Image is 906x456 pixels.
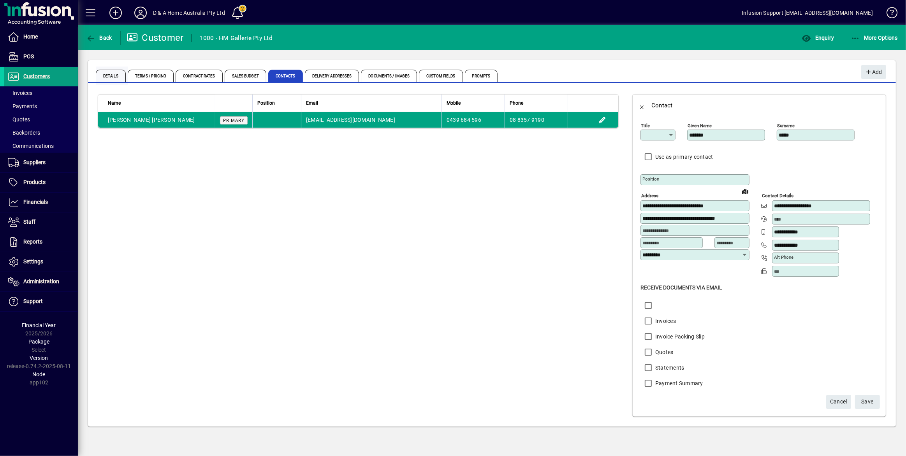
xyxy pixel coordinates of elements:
span: Enquiry [802,35,834,41]
span: Financials [23,199,48,205]
mat-label: Position [642,176,659,182]
label: Invoice Packing Slip [654,333,705,340]
a: Payments [4,100,78,113]
a: Home [4,27,78,47]
div: Contact [651,99,673,112]
label: Use as primary contact [654,153,713,161]
button: Enquiry [800,31,836,45]
mat-label: Surname [777,123,795,128]
label: Invoices [654,317,676,325]
a: Reports [4,232,78,252]
label: Payment Summary [654,379,703,387]
a: Communications [4,139,78,153]
span: Cancel [830,395,847,408]
div: Mobile [447,99,500,107]
span: Primary [223,118,245,123]
span: Package [28,338,49,345]
span: Customers [23,73,50,79]
div: Position [257,99,296,107]
span: Documents / Images [361,70,417,82]
span: Invoices [8,90,32,96]
span: Details [96,70,126,82]
button: Add [103,6,128,20]
mat-label: Given name [688,123,712,128]
span: Settings [23,258,43,265]
span: 0439 684 596 [447,117,481,123]
span: Reports [23,239,42,245]
span: Add [865,66,882,79]
a: View on map [739,185,751,197]
span: Delivery Addresses [305,70,359,82]
span: Mobile [447,99,461,107]
label: Statements [654,364,684,372]
button: More Options [849,31,900,45]
span: Communications [8,143,54,149]
div: Name [108,99,210,107]
span: Sales Budget [225,70,266,82]
div: 1000 - HM Gallerie Pty Ltd [200,32,273,44]
div: Infusion Support [EMAIL_ADDRESS][DOMAIN_NAME] [742,7,873,19]
span: Staff [23,219,35,225]
span: Suppliers [23,159,46,165]
span: Quotes [8,116,30,123]
a: Staff [4,212,78,232]
a: Suppliers [4,153,78,172]
span: Contract Rates [176,70,222,82]
div: Email [306,99,437,107]
button: Cancel [826,395,851,409]
a: Settings [4,252,78,272]
span: [PERSON_NAME] [108,117,151,123]
button: Back [633,96,651,115]
span: Prompts [465,70,498,82]
div: D & A Home Australia Pty Ltd [153,7,225,19]
button: Save [855,395,880,409]
a: Backorders [4,126,78,139]
span: Email [306,99,318,107]
span: Receive Documents Via Email [640,284,722,291]
mat-label: Alt Phone [774,254,793,260]
a: Quotes [4,113,78,126]
span: Financial Year [22,322,56,328]
span: Support [23,298,43,304]
span: Backorders [8,130,40,136]
span: Phone [510,99,523,107]
a: Financials [4,193,78,212]
button: Add [861,65,886,79]
span: Administration [23,278,59,284]
a: Administration [4,272,78,291]
a: Knowledge Base [881,2,896,27]
span: Contacts [268,70,303,82]
span: Version [30,355,48,361]
span: Terms / Pricing [128,70,174,82]
span: Home [23,33,38,40]
div: Phone [510,99,563,107]
label: Quotes [654,348,674,356]
a: POS [4,47,78,67]
div: Customer [127,32,184,44]
span: Name [108,99,121,107]
span: More Options [851,35,898,41]
span: Node [33,371,46,377]
span: 08 8357 9190 [510,117,544,123]
span: POS [23,53,34,60]
a: Support [4,292,78,311]
a: Products [4,173,78,192]
span: ave [862,395,874,408]
button: Back [84,31,114,45]
span: [PERSON_NAME] [152,117,195,123]
a: Invoices [4,86,78,100]
span: Payments [8,103,37,109]
span: Position [257,99,275,107]
span: Back [86,35,112,41]
span: Products [23,179,46,185]
button: Profile [128,6,153,20]
mat-label: Title [641,123,650,128]
span: Custom Fields [419,70,463,82]
app-page-header-button: Back [78,31,121,45]
span: [EMAIL_ADDRESS][DOMAIN_NAME] [306,117,395,123]
span: S [862,398,865,405]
